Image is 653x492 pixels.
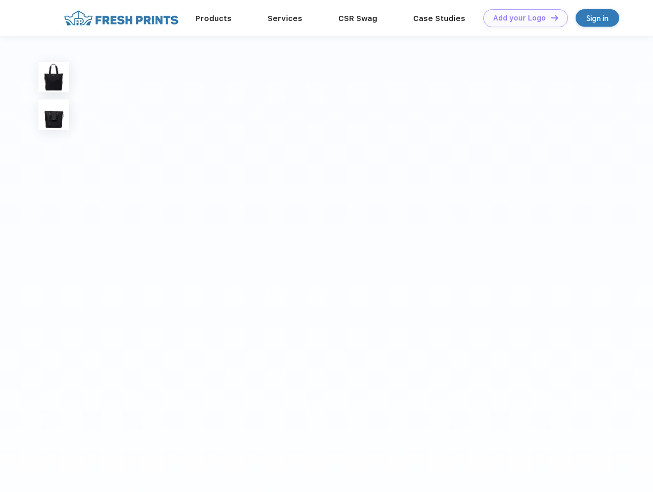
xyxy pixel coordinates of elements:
a: Sign in [576,9,619,27]
div: Sign in [586,12,608,24]
img: DT [551,15,558,20]
img: fo%20logo%202.webp [61,9,181,27]
img: func=resize&h=100 [38,99,69,130]
a: Products [195,14,232,23]
img: func=resize&h=100 [38,62,69,92]
div: Add your Logo [493,14,546,23]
